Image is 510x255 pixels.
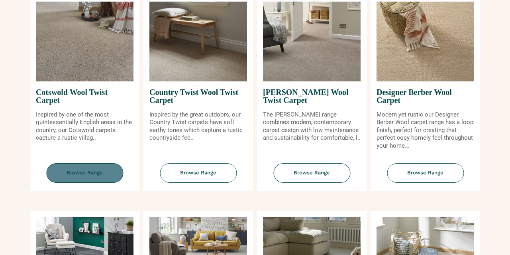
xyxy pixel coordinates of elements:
span: Cotswold Wool Twist Carpet [36,81,133,111]
img: Country Twist Wool Twist Carpet [149,2,247,81]
span: Browse Range [273,163,350,183]
span: Browse Range [387,163,464,183]
span: Browse Range [46,163,123,183]
span: Country Twist Wool Twist Carpet [149,81,247,111]
a: Browse Range [143,163,253,191]
span: Designer Berber Wool Carpet [377,81,474,111]
p: The [PERSON_NAME] range combines modern, contemporary carpet design with low maintenance and sust... [263,111,361,142]
a: Browse Range [257,163,367,191]
a: Browse Range [30,163,139,191]
span: [PERSON_NAME] Wool Twist Carpet [263,81,361,111]
img: Craven Wool Twist Carpet [263,2,361,81]
span: Browse Range [160,163,237,183]
p: Inspired by one of the most quintessentially English areas in the country, our Cotswold carpets c... [36,111,133,142]
p: Modern yet rustic our Designer Berber Wool carpet range has a loop finish, perfect for creating t... [377,111,474,150]
a: Browse Range [371,163,480,191]
img: Cotswold Wool Twist Carpet [36,2,133,81]
p: Inspired by the great outdoors, our Country Twist carpets have soft earthy tones which capture a ... [149,111,247,142]
img: Designer Berber Wool Carpet [377,2,474,81]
